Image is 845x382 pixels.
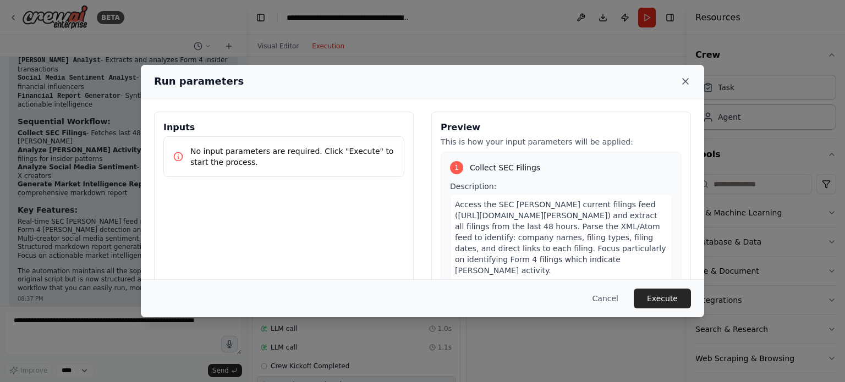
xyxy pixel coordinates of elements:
span: Access the SEC [PERSON_NAME] current filings feed ([URL][DOMAIN_NAME][PERSON_NAME]) and extract a... [455,200,666,275]
span: Description: [450,182,496,191]
button: Cancel [584,289,627,308]
h2: Run parameters [154,74,244,89]
h3: Preview [441,121,682,134]
span: Collect SEC Filings [470,162,540,173]
p: No input parameters are required. Click "Execute" to start the process. [190,146,395,168]
p: This is how your input parameters will be applied: [441,136,682,147]
h3: Inputs [163,121,404,134]
div: 1 [450,161,463,174]
button: Execute [634,289,691,308]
